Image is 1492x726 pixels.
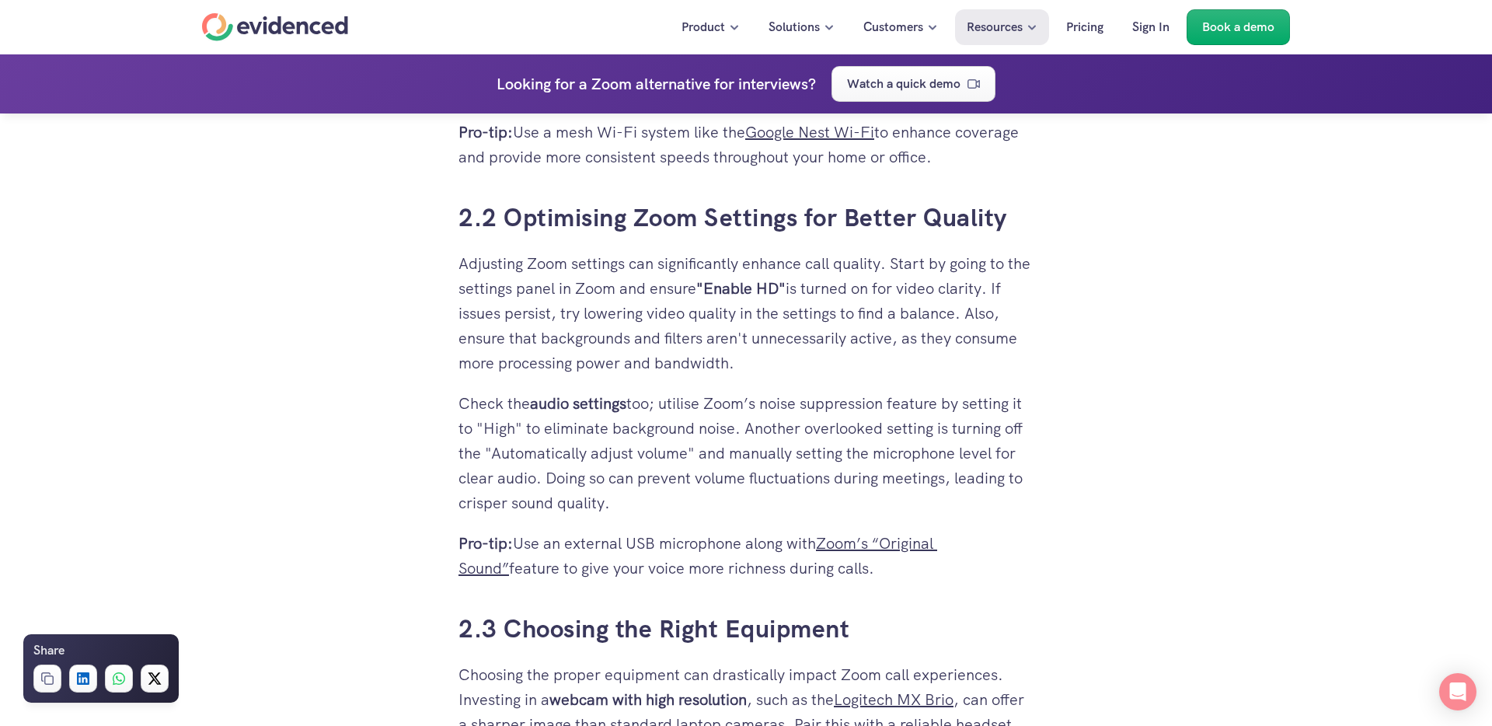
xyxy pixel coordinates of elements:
strong: audio settings [530,393,626,414]
a: Pricing [1055,9,1115,45]
a: Watch a quick demo [831,66,995,102]
strong: webcam with high resolution [549,689,747,710]
strong: "Enable HD" [696,278,786,298]
p: Customers [863,17,923,37]
p: Pricing [1066,17,1103,37]
p: Sign In [1132,17,1170,37]
a: Sign In [1121,9,1181,45]
p: Resources [967,17,1023,37]
strong: Pro-tip: [458,533,513,553]
a: 2.3 Choosing the Right Equipment [458,613,849,645]
p: Check the too; utilise Zoom’s noise suppression feature by setting it to "High" to eliminate back... [458,391,1034,515]
p: Product [682,17,725,37]
a: Google Nest Wi-Fi [745,122,874,142]
a: Book a demo [1187,9,1290,45]
a: Home [202,13,348,41]
p: Use a mesh Wi-Fi system like the to enhance coverage and provide more consistent speeds throughou... [458,120,1034,169]
strong: Pro-tip: [458,122,513,142]
a: 2.2 Optimising Zoom Settings for Better Quality [458,201,1007,234]
p: Solutions [769,17,820,37]
p: Watch a quick demo [847,74,960,94]
p: Adjusting Zoom settings can significantly enhance call quality. Start by going to the settings pa... [458,251,1034,375]
p: Book a demo [1202,17,1274,37]
p: Use an external USB microphone along with feature to give your voice more richness during calls. [458,531,1034,581]
h6: Share [33,640,64,661]
a: Logitech MX Brio [834,689,953,710]
div: Open Intercom Messenger [1439,673,1476,710]
h4: Looking for a Zoom alternative for interviews? [497,72,816,96]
